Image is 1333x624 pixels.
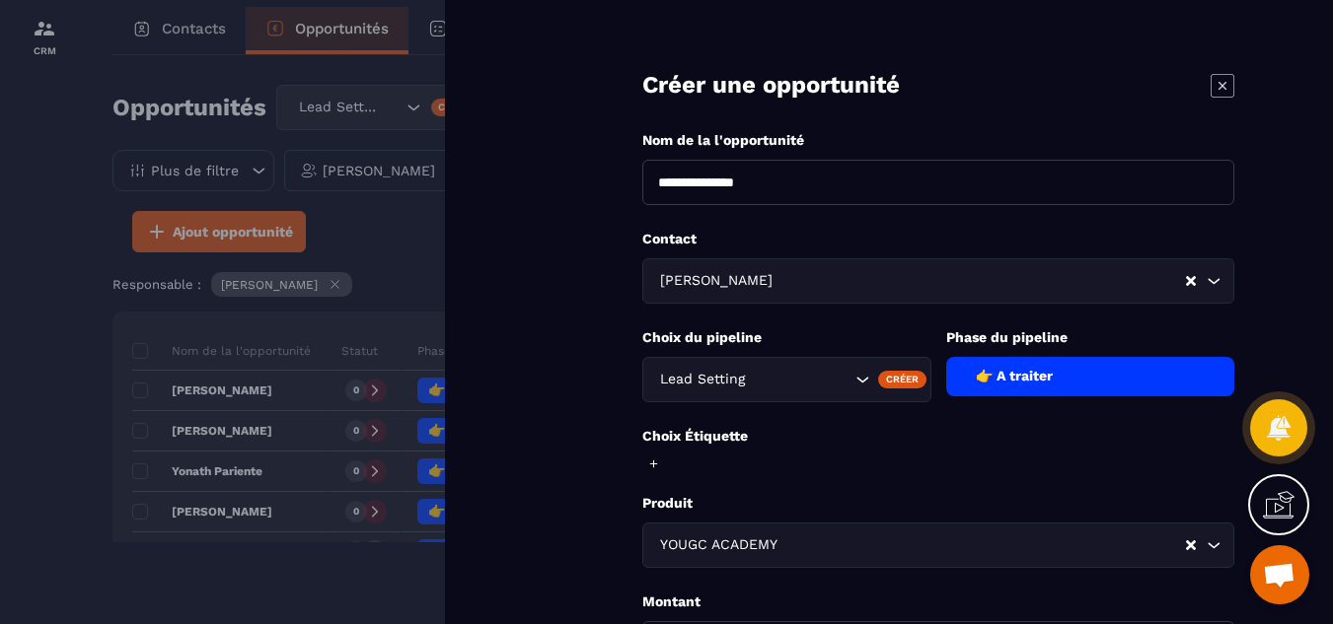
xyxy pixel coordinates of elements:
span: Lead Setting [655,369,749,390]
input: Search for option [777,270,1184,292]
p: Nom de la l'opportunité [642,131,1234,150]
span: YOUGC ACADEMY [655,534,781,556]
p: Choix Étiquette [642,427,1234,446]
p: Produit [642,494,1234,513]
p: Phase du pipeline [946,328,1235,347]
div: Search for option [642,357,931,402]
button: Clear Selected [1186,274,1196,289]
p: Choix du pipeline [642,328,931,347]
input: Search for option [781,534,1184,556]
button: Clear Selected [1186,538,1196,553]
span: [PERSON_NAME] [655,270,777,292]
div: Ouvrir le chat [1250,545,1309,604]
div: Créer [878,371,926,388]
p: Créer une opportunité [642,69,900,102]
div: Search for option [642,522,1234,568]
p: Contact [642,230,1234,248]
input: Search for option [749,369,851,390]
div: Search for option [642,258,1234,304]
